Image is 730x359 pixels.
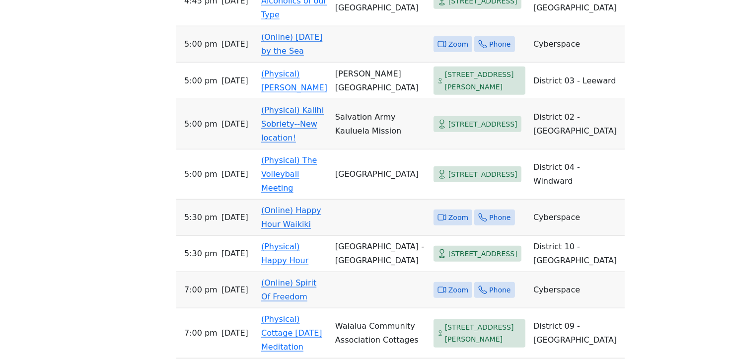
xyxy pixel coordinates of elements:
[221,117,248,131] span: [DATE]
[529,26,625,63] td: Cyberspace
[529,63,625,99] td: District 03 - Leeward
[331,99,430,149] td: Salvation Army Kauluela Mission
[261,69,327,92] a: (Physical) [PERSON_NAME]
[489,38,511,51] span: Phone
[184,326,218,340] span: 7:00 PM
[261,32,322,56] a: (Online) [DATE] by the Sea
[529,236,625,272] td: District 10 - [GEOGRAPHIC_DATA]
[261,105,324,143] a: (Physical) Kalihi Sobriety--New location!
[184,283,218,297] span: 7:00 PM
[529,149,625,200] td: District 04 - Windward
[261,314,322,352] a: (Physical) Cottage [DATE] Meditation
[221,74,248,88] span: [DATE]
[448,284,468,296] span: Zoom
[221,37,248,51] span: [DATE]
[184,211,218,224] span: 5:30 PM
[221,283,248,297] span: [DATE]
[448,118,517,131] span: [STREET_ADDRESS]
[261,242,308,265] a: (Physical) Happy Hour
[221,326,248,340] span: [DATE]
[261,155,317,193] a: (Physical) The Volleyball Meeting
[529,99,625,149] td: District 02 - [GEOGRAPHIC_DATA]
[261,206,321,229] a: (Online) Happy Hour Waikiki
[489,284,511,296] span: Phone
[331,149,430,200] td: [GEOGRAPHIC_DATA]
[331,236,430,272] td: [GEOGRAPHIC_DATA] - [GEOGRAPHIC_DATA]
[448,38,468,51] span: Zoom
[221,247,248,261] span: [DATE]
[448,212,468,224] span: Zoom
[261,278,316,301] a: (Online) Spirit Of Freedom
[184,37,218,51] span: 5:00 PM
[221,211,248,224] span: [DATE]
[331,308,430,359] td: Waialua Community Association Cottages
[331,63,430,99] td: [PERSON_NAME][GEOGRAPHIC_DATA]
[489,212,511,224] span: Phone
[184,74,218,88] span: 5:00 PM
[184,167,218,181] span: 5:00 PM
[448,248,517,260] span: [STREET_ADDRESS]
[529,200,625,236] td: Cyberspace
[184,117,218,131] span: 5:00 PM
[529,272,625,308] td: Cyberspace
[221,167,248,181] span: [DATE]
[445,69,521,93] span: [STREET_ADDRESS][PERSON_NAME]
[529,308,625,359] td: District 09 - [GEOGRAPHIC_DATA]
[184,247,218,261] span: 5:30 PM
[448,168,517,181] span: [STREET_ADDRESS]
[445,321,521,346] span: [STREET_ADDRESS][PERSON_NAME]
